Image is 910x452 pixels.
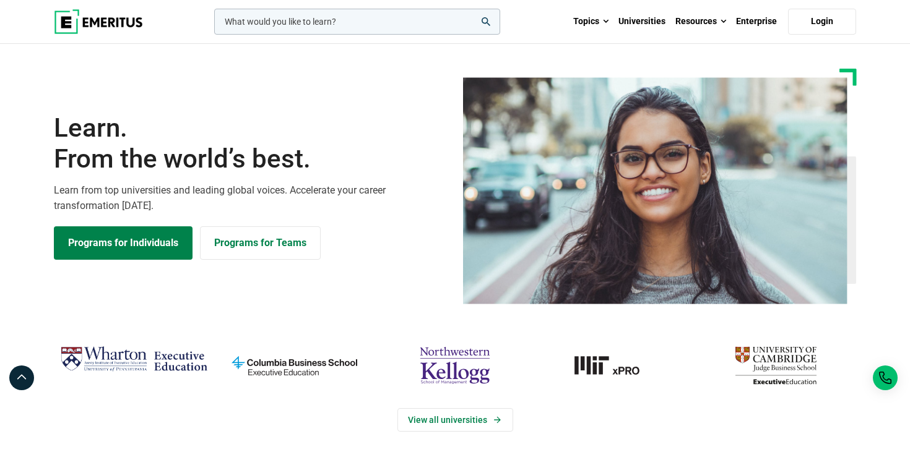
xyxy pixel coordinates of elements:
p: Learn from top universities and leading global voices. Accelerate your career transformation [DATE]. [54,182,448,214]
a: Login [788,9,856,35]
input: woocommerce-product-search-field-0 [214,9,500,35]
img: columbia-business-school [220,341,368,390]
img: MIT xPRO [542,341,690,390]
a: View Universities [397,408,513,432]
h1: Learn. [54,113,448,175]
span: From the world’s best. [54,143,448,174]
a: Explore Programs [54,226,193,260]
img: Wharton Executive Education [60,341,208,378]
a: MIT-xPRO [542,341,690,390]
a: Explore for Business [200,226,321,260]
img: Learn from the world's best [463,77,847,304]
img: northwestern-kellogg [381,341,529,390]
img: cambridge-judge-business-school [702,341,850,390]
